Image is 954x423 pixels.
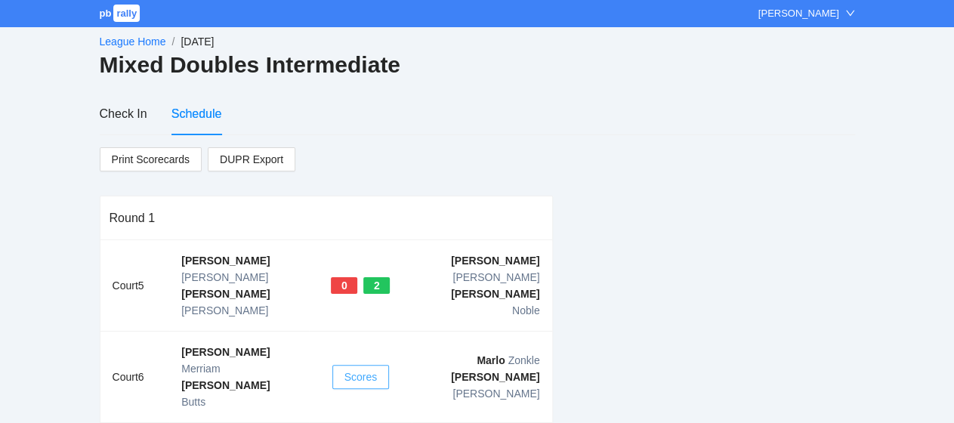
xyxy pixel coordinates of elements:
span: Merriam [181,363,220,375]
span: Butts [181,396,205,408]
a: pbrally [100,8,143,19]
b: [PERSON_NAME] [451,288,539,300]
b: [PERSON_NAME] [451,371,539,383]
div: Schedule [171,104,222,123]
span: [PERSON_NAME] [181,304,268,316]
a: Print Scorecards [100,147,202,171]
b: [PERSON_NAME] [181,379,270,391]
div: 0 [331,277,357,294]
span: rally [113,5,140,22]
div: 2 [363,277,390,294]
span: down [845,8,855,18]
div: Round 1 [110,196,543,239]
h2: Mixed Doubles Intermediate [100,50,855,81]
span: Zonkle [508,354,539,366]
b: [PERSON_NAME] [181,346,270,358]
div: Check In [100,104,147,123]
span: Print Scorecards [112,148,190,171]
span: [PERSON_NAME] [452,387,539,400]
a: DUPR Export [208,147,295,171]
button: Scores [332,365,390,389]
span: pb [100,8,112,19]
span: [DATE] [181,36,214,48]
span: Noble [512,304,540,316]
b: [PERSON_NAME] [451,255,539,267]
div: [PERSON_NAME] [758,6,839,21]
a: League Home [100,36,166,48]
td: Court 6 [100,332,170,423]
span: [PERSON_NAME] [452,271,539,283]
span: Scores [344,369,378,385]
td: Court 5 [100,240,170,332]
b: Marlo [477,354,505,366]
span: DUPR Export [220,148,283,171]
b: [PERSON_NAME] [181,255,270,267]
span: [PERSON_NAME] [181,271,268,283]
span: / [171,36,174,48]
b: [PERSON_NAME] [181,288,270,300]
